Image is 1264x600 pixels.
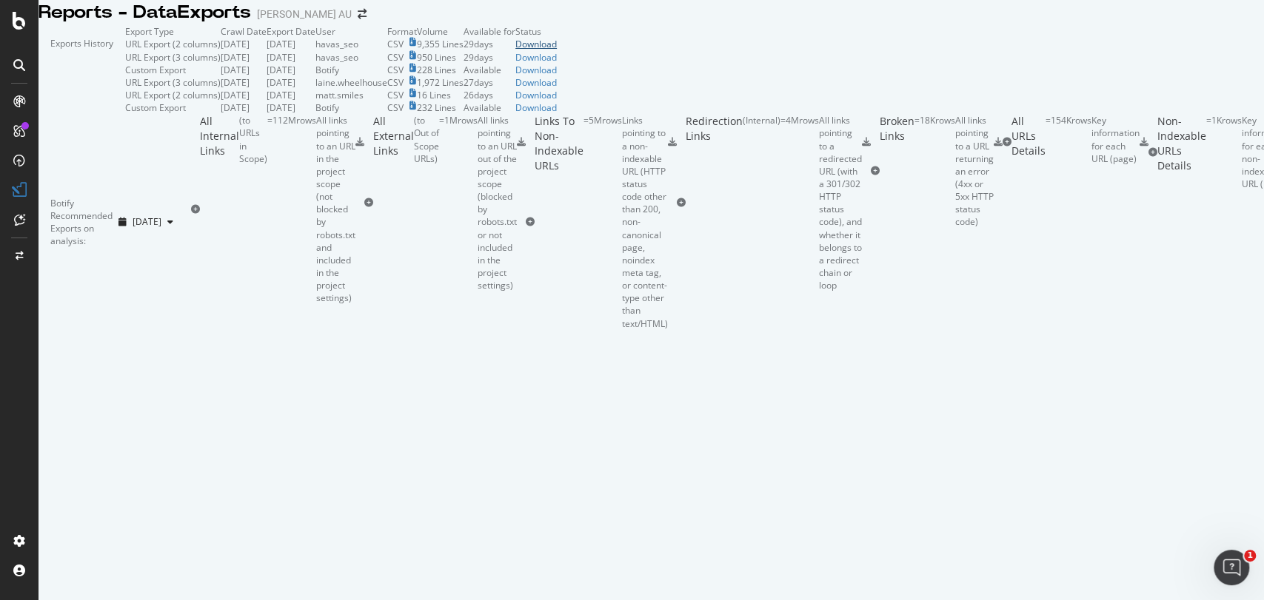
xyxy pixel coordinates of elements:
td: [DATE] [267,76,315,89]
div: = 112M rows [267,114,316,304]
td: 27 days [464,76,515,89]
td: [DATE] [267,89,315,101]
a: Download [515,38,557,50]
td: [DATE] [221,38,267,50]
div: All External Links [373,114,414,291]
td: [DATE] [221,64,267,76]
div: Exports History [50,37,113,102]
a: Download [515,51,557,64]
td: 9,355 Lines [417,38,464,50]
td: matt.smiles [315,89,387,101]
div: csv-export [994,138,1003,146]
td: [DATE] [221,76,267,89]
div: Non-Indexable URLs Details [1157,114,1206,190]
div: CSV [387,76,404,89]
div: csv-export [1140,138,1148,146]
td: Volume [417,25,464,38]
a: Download [515,64,557,76]
div: All links pointing to an URL in the project scope (not blocked by robots.txt and included in the ... [316,114,355,304]
div: = 18K rows [914,114,955,228]
td: User [315,25,387,38]
div: Custom Export [125,64,186,76]
div: All Internal Links [200,114,239,304]
td: Available for [464,25,515,38]
td: Botify [315,101,387,114]
td: 1,972 Lines [417,76,464,89]
div: All links pointing to a URL returning an error (4xx or 5xx HTTP status code) [955,114,994,228]
span: 1 [1244,550,1256,562]
span: 2025 Sep. 21st [133,215,161,228]
td: [DATE] [267,101,315,114]
div: Available [464,64,515,76]
td: Export Date [267,25,315,38]
div: [PERSON_NAME] AU [257,7,352,21]
div: ( Internal ) [743,114,780,291]
td: Crawl Date [221,25,267,38]
div: CSV [387,64,404,76]
div: CSV [387,51,404,64]
div: CSV [387,101,404,114]
div: Available [464,101,515,114]
a: Download [515,101,557,114]
button: [DATE] [113,210,179,234]
div: All URLs Details [1011,114,1046,169]
div: csv-export [355,138,364,146]
div: URL Export (2 columns) [125,38,221,50]
div: Broken Links [880,114,914,228]
div: All links pointing to an URL out of the project scope (blocked by robots.txt or not included in t... [478,114,517,291]
div: csv-export [668,138,677,146]
td: havas_seo [315,51,387,64]
div: URL Export (2 columns) [125,89,221,101]
div: All links pointing to a redirected URL (with a 301/302 HTTP status code), and whether it belongs ... [819,114,862,291]
div: Custom Export [125,101,186,114]
div: Key information for each URL (page) [1091,114,1140,165]
td: Status [515,25,557,38]
td: 16 Lines [417,89,464,101]
td: 29 days [464,51,515,64]
div: arrow-right-arrow-left [358,9,367,19]
div: URL Export (3 columns) [125,51,221,64]
td: 228 Lines [417,64,464,76]
a: Download [515,76,557,89]
div: URL Export (3 columns) [125,76,221,89]
div: Links pointing to a non-indexable URL (HTTP status code other than 200, non-canonical page, noind... [622,114,668,329]
td: laine.wheelhouse [315,76,387,89]
td: Format [387,25,417,38]
iframe: Intercom live chat [1214,550,1249,585]
td: Botify [315,64,387,76]
div: = 4M rows [780,114,819,291]
td: 26 days [464,89,515,101]
td: [DATE] [267,51,315,64]
div: = 5M rows [583,114,622,329]
div: CSV [387,89,404,101]
td: [DATE] [221,101,267,114]
div: Botify Recommended Exports on analysis: [50,197,113,248]
div: Links To Non-Indexable URLs [535,114,583,329]
a: Download [515,89,557,101]
div: = 1K rows [1206,114,1242,190]
td: 232 Lines [417,101,464,114]
td: 950 Lines [417,51,464,64]
td: havas_seo [315,38,387,50]
div: Redirection Links [686,114,743,291]
div: = 1M rows [439,114,478,291]
td: 29 days [464,38,515,50]
td: [DATE] [267,64,315,76]
td: [DATE] [267,38,315,50]
div: ( to URLs in Scope ) [239,114,267,304]
div: CSV [387,38,404,50]
div: = 154K rows [1046,114,1091,169]
td: [DATE] [221,51,267,64]
div: ( to Out of Scope URLs ) [414,114,439,291]
td: [DATE] [221,89,267,101]
td: Export Type [125,25,221,38]
div: csv-export [517,138,526,146]
div: csv-export [862,138,871,146]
